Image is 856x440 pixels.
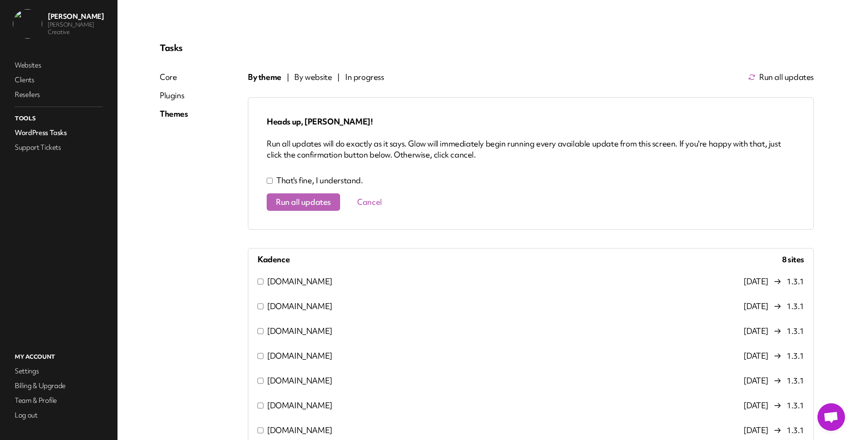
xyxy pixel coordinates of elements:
div: Heads up, [PERSON_NAME]! [267,116,795,127]
a: Open chat [817,403,845,431]
a: Resellers [13,88,105,101]
span: In progress [345,72,384,83]
a: Team & Profile [13,394,105,407]
a: Settings [13,365,105,378]
a: Log out [13,409,105,422]
p: [PERSON_NAME] [48,12,110,21]
span: | [287,72,289,83]
span: [DOMAIN_NAME] [267,276,332,287]
input: That's fine, I understand. [267,178,273,184]
div: Run all updates will do exactly as it says. Glow will immediately begin running every available u... [267,138,795,160]
span: [DATE] 1.3.1 [744,402,804,409]
input: [DOMAIN_NAME] [257,276,263,287]
p: My Account [13,351,105,363]
span: By website [294,72,332,83]
a: Billing & Upgrade [13,379,105,392]
a: Websites [13,59,105,72]
a: WordPress Tasks [13,126,105,139]
a: Clients [13,73,105,86]
span: [DOMAIN_NAME] [267,400,332,411]
span: [DOMAIN_NAME] [267,425,332,436]
input: [DOMAIN_NAME] [257,400,263,411]
input: [DOMAIN_NAME] [257,425,263,436]
span: [DOMAIN_NAME] [267,326,332,337]
input: [DOMAIN_NAME] [257,326,263,337]
input: [DOMAIN_NAME] [257,301,263,312]
button: Run all updates [748,72,814,83]
span: [DOMAIN_NAME] [267,350,332,361]
p: Tasks [160,42,814,53]
span: Run all updates [759,72,814,83]
span: 8 site [773,252,813,267]
div: Core [160,72,188,83]
span: s [800,254,804,265]
span: [DOMAIN_NAME] [267,375,332,386]
p: Tools [13,113,105,124]
span: [DATE] 1.3.1 [744,327,804,335]
span: Run all updates [276,197,331,207]
p: That's fine, I understand. [276,175,363,186]
span: Kadence [257,254,290,265]
span: [DATE] 1.3.1 [744,303,804,310]
input: [DOMAIN_NAME] [257,375,263,386]
span: [DOMAIN_NAME] [267,301,332,312]
span: By theme [248,72,281,83]
input: [DOMAIN_NAME] [257,350,263,361]
a: Support Tickets [13,141,105,154]
span: | [337,72,340,83]
span: [DATE] 1.3.1 [744,427,804,434]
span: [DATE] 1.3.1 [744,278,804,285]
p: [PERSON_NAME] Creative [48,21,110,36]
button: Cancel [347,193,392,211]
span: [DATE] 1.3.1 [744,377,804,384]
div: Themes [160,108,188,119]
span: [DATE] 1.3.1 [744,352,804,360]
button: Run all updates [267,193,340,211]
div: Plugins [160,90,188,101]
